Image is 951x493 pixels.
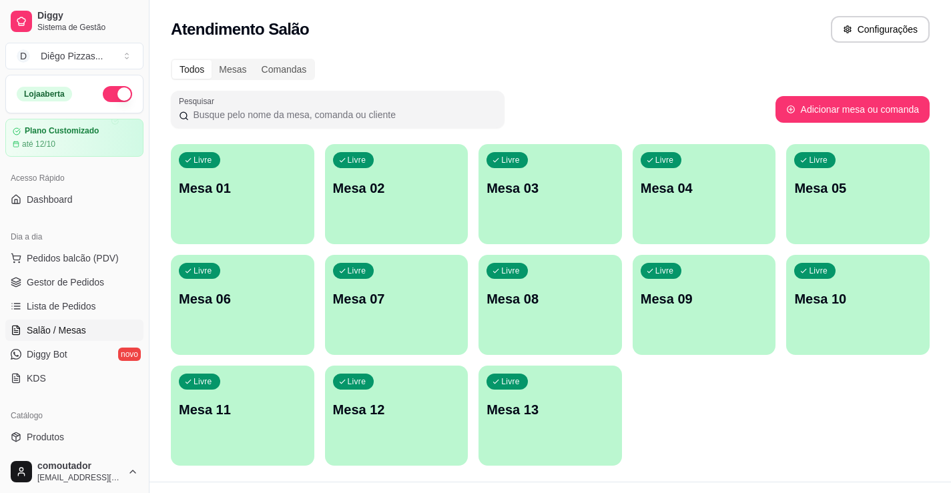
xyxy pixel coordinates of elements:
[5,226,143,248] div: Dia a dia
[41,49,103,63] div: Diêgo Pizzas ...
[786,144,930,244] button: LivreMesa 05
[5,296,143,317] a: Lista de Pedidos
[22,139,55,149] article: até 12/10
[5,368,143,389] a: KDS
[37,22,138,33] span: Sistema de Gestão
[27,252,119,265] span: Pedidos balcão (PDV)
[179,400,306,419] p: Mesa 11
[5,189,143,210] a: Dashboard
[325,144,468,244] button: LivreMesa 02
[809,155,828,165] p: Livre
[794,290,922,308] p: Mesa 10
[5,272,143,293] a: Gestor de Pedidos
[5,426,143,448] a: Produtos
[479,255,622,355] button: LivreMesa 08
[37,10,138,22] span: Diggy
[5,456,143,488] button: comoutador[EMAIL_ADDRESS][DOMAIN_NAME]
[333,400,460,419] p: Mesa 12
[27,276,104,289] span: Gestor de Pedidos
[633,144,776,244] button: LivreMesa 04
[479,366,622,466] button: LivreMesa 13
[179,290,306,308] p: Mesa 06
[809,266,828,276] p: Livre
[5,119,143,157] a: Plano Customizadoaté 12/10
[487,400,614,419] p: Mesa 13
[27,193,73,206] span: Dashboard
[171,144,314,244] button: LivreMesa 01
[501,376,520,387] p: Livre
[633,255,776,355] button: LivreMesa 09
[179,179,306,197] p: Mesa 01
[27,348,67,361] span: Diggy Bot
[37,472,122,483] span: [EMAIL_ADDRESS][DOMAIN_NAME]
[5,344,143,365] a: Diggy Botnovo
[348,155,366,165] p: Livre
[786,255,930,355] button: LivreMesa 10
[194,376,212,387] p: Livre
[194,266,212,276] p: Livre
[5,320,143,341] a: Salão / Mesas
[27,372,46,385] span: KDS
[5,43,143,69] button: Select a team
[27,300,96,313] span: Lista de Pedidos
[775,96,930,123] button: Adicionar mesa ou comanda
[348,376,366,387] p: Livre
[831,16,930,43] button: Configurações
[487,290,614,308] p: Mesa 08
[172,60,212,79] div: Todos
[5,405,143,426] div: Catálogo
[171,255,314,355] button: LivreMesa 06
[189,108,497,121] input: Pesquisar
[17,87,72,101] div: Loja aberta
[333,179,460,197] p: Mesa 02
[655,155,674,165] p: Livre
[179,95,219,107] label: Pesquisar
[5,248,143,269] button: Pedidos balcão (PDV)
[27,324,86,337] span: Salão / Mesas
[333,290,460,308] p: Mesa 07
[501,266,520,276] p: Livre
[171,366,314,466] button: LivreMesa 11
[479,144,622,244] button: LivreMesa 03
[25,126,99,136] article: Plano Customizado
[171,19,309,40] h2: Atendimento Salão
[254,60,314,79] div: Comandas
[641,290,768,308] p: Mesa 09
[5,167,143,189] div: Acesso Rápido
[37,460,122,472] span: comoutador
[655,266,674,276] p: Livre
[487,179,614,197] p: Mesa 03
[5,5,143,37] a: DiggySistema de Gestão
[348,266,366,276] p: Livre
[194,155,212,165] p: Livre
[212,60,254,79] div: Mesas
[325,255,468,355] button: LivreMesa 07
[103,86,132,102] button: Alterar Status
[641,179,768,197] p: Mesa 04
[27,430,64,444] span: Produtos
[794,179,922,197] p: Mesa 05
[501,155,520,165] p: Livre
[17,49,30,63] span: D
[325,366,468,466] button: LivreMesa 12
